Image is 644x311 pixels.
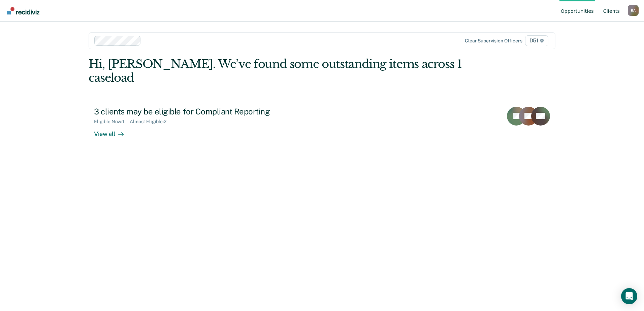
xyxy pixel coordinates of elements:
[465,38,522,44] div: Clear supervision officers
[628,5,639,16] button: Profile dropdown button
[89,57,462,85] div: Hi, [PERSON_NAME]. We’ve found some outstanding items across 1 caseload
[628,5,639,16] div: R A
[94,107,330,116] div: 3 clients may be eligible for Compliant Reporting
[94,125,132,138] div: View all
[130,119,172,125] div: Almost Eligible : 2
[94,119,130,125] div: Eligible Now : 1
[525,35,548,46] span: D51
[89,101,555,154] a: 3 clients may be eligible for Compliant ReportingEligible Now:1Almost Eligible:2View all
[7,7,39,14] img: Recidiviz
[621,288,637,304] div: Open Intercom Messenger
